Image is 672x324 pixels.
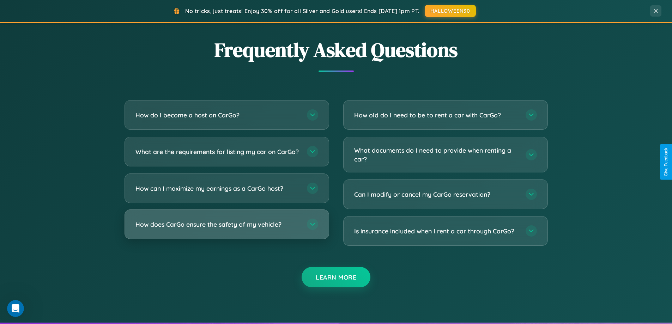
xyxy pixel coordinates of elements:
iframe: Intercom live chat [7,300,24,317]
button: Learn More [302,267,370,287]
h3: Can I modify or cancel my CarGo reservation? [354,190,519,199]
h3: How do I become a host on CarGo? [135,111,300,120]
span: No tricks, just treats! Enjoy 30% off for all Silver and Gold users! Ends [DATE] 1pm PT. [185,7,419,14]
h3: What are the requirements for listing my car on CarGo? [135,147,300,156]
h3: Is insurance included when I rent a car through CarGo? [354,227,519,236]
h3: How can I maximize my earnings as a CarGo host? [135,184,300,193]
button: HALLOWEEN30 [425,5,476,17]
h2: Frequently Asked Questions [125,36,548,63]
div: Give Feedback [664,148,668,176]
h3: How old do I need to be to rent a car with CarGo? [354,111,519,120]
h3: How does CarGo ensure the safety of my vehicle? [135,220,300,229]
h3: What documents do I need to provide when renting a car? [354,146,519,163]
